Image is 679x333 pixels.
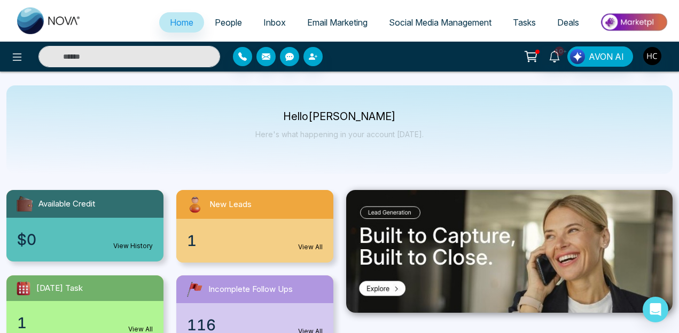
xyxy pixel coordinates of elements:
[589,50,624,63] span: AVON AI
[296,12,378,33] a: Email Marketing
[185,280,204,299] img: followUps.svg
[555,46,564,56] span: 10+
[263,17,286,28] span: Inbox
[113,241,153,251] a: View History
[204,12,253,33] a: People
[255,130,424,139] p: Here's what happening in your account [DATE].
[378,12,502,33] a: Social Media Management
[389,17,491,28] span: Social Media Management
[513,17,536,28] span: Tasks
[595,10,673,34] img: Market-place.gif
[15,194,34,213] img: availableCredit.svg
[17,7,81,34] img: Nova CRM Logo
[643,297,668,322] div: Open Intercom Messenger
[159,12,204,33] a: Home
[208,283,293,296] span: Incomplete Follow Ups
[570,49,585,64] img: Lead Flow
[567,46,633,67] button: AVON AI
[298,242,323,252] a: View All
[547,12,590,33] a: Deals
[187,229,197,252] span: 1
[253,12,296,33] a: Inbox
[170,190,340,263] a: New Leads1View All
[15,280,32,297] img: todayTask.svg
[170,17,193,28] span: Home
[17,228,36,251] span: $0
[542,46,567,65] a: 10+
[255,112,424,121] p: Hello [PERSON_NAME]
[557,17,579,28] span: Deals
[185,194,205,215] img: newLeads.svg
[346,190,673,313] img: .
[36,282,83,295] span: [DATE] Task
[215,17,242,28] span: People
[209,199,252,211] span: New Leads
[38,198,95,210] span: Available Credit
[643,47,661,65] img: User Avatar
[502,12,547,33] a: Tasks
[307,17,368,28] span: Email Marketing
